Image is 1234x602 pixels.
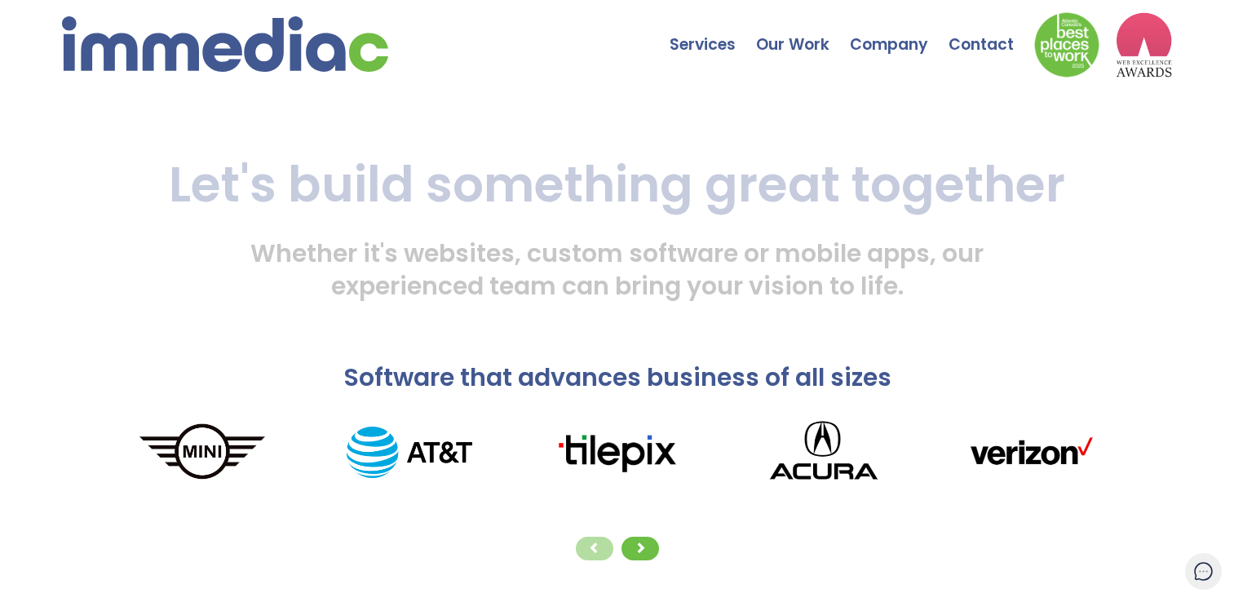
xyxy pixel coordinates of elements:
[850,4,949,61] a: Company
[927,430,1134,475] img: verizonLogo.png
[720,410,927,494] img: Acura_logo.png
[99,421,306,484] img: MINI_logo.png
[62,16,388,72] img: immediac
[343,360,891,395] span: Software that advances business of all sizes
[306,427,513,478] img: AT%26T_logo.png
[949,4,1034,61] a: Contact
[513,429,720,474] img: tilepixLogo.png
[1116,12,1173,77] img: logo2_wea_nobg.webp
[756,4,850,61] a: Our Work
[670,4,756,61] a: Services
[250,236,984,303] span: Whether it's websites, custom software or mobile apps, our experienced team can bring your vision...
[1034,12,1099,77] img: Down
[169,150,1065,219] span: Let's build something great together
